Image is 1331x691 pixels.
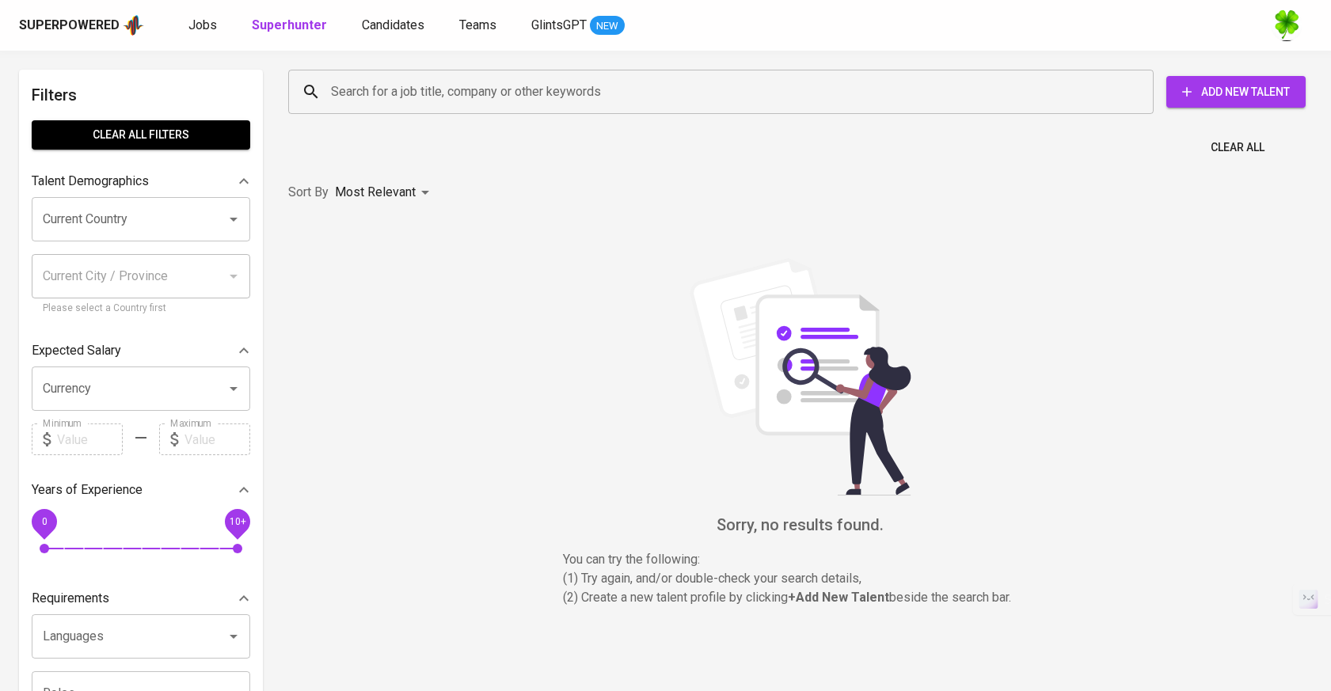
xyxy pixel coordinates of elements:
[563,588,1038,607] p: (2) Create a new talent profile by clicking beside the search bar.
[362,17,424,32] span: Candidates
[362,16,428,36] a: Candidates
[531,17,587,32] span: GlintsGPT
[531,16,625,36] a: GlintsGPT NEW
[252,17,327,32] b: Superhunter
[1211,138,1264,158] span: Clear All
[19,17,120,35] div: Superpowered
[222,625,245,647] button: Open
[32,480,143,499] p: Years of Experience
[57,423,123,455] input: Value
[252,16,330,36] a: Superhunter
[563,550,1038,569] p: You can try the following :
[41,516,47,527] span: 0
[288,183,329,202] p: Sort By
[123,13,144,37] img: app logo
[1204,133,1271,162] button: Clear All
[229,516,245,527] span: 10+
[43,301,239,317] p: Please select a Country first
[32,341,121,360] p: Expected Salary
[32,589,109,608] p: Requirements
[32,583,250,614] div: Requirements
[788,590,889,605] b: + Add New Talent
[682,258,919,495] img: file_searching.svg
[44,125,238,145] span: Clear All filters
[335,183,416,202] p: Most Relevant
[459,16,500,36] a: Teams
[1179,82,1293,102] span: Add New Talent
[288,512,1312,537] h6: Sorry, no results found.
[459,17,496,32] span: Teams
[32,120,250,150] button: Clear All filters
[32,82,250,108] h6: Filters
[563,569,1038,588] p: (1) Try again, and/or double-check your search details,
[19,13,144,37] a: Superpoweredapp logo
[188,16,220,36] a: Jobs
[184,423,250,455] input: Value
[222,378,245,400] button: Open
[32,474,250,506] div: Years of Experience
[32,172,149,191] p: Talent Demographics
[32,165,250,197] div: Talent Demographics
[590,18,625,34] span: NEW
[335,178,435,207] div: Most Relevant
[32,335,250,366] div: Expected Salary
[222,208,245,230] button: Open
[188,17,217,32] span: Jobs
[1166,76,1306,108] button: Add New Talent
[1271,9,1302,41] img: f9493b8c-82b8-4f41-8722-f5d69bb1b761.jpg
